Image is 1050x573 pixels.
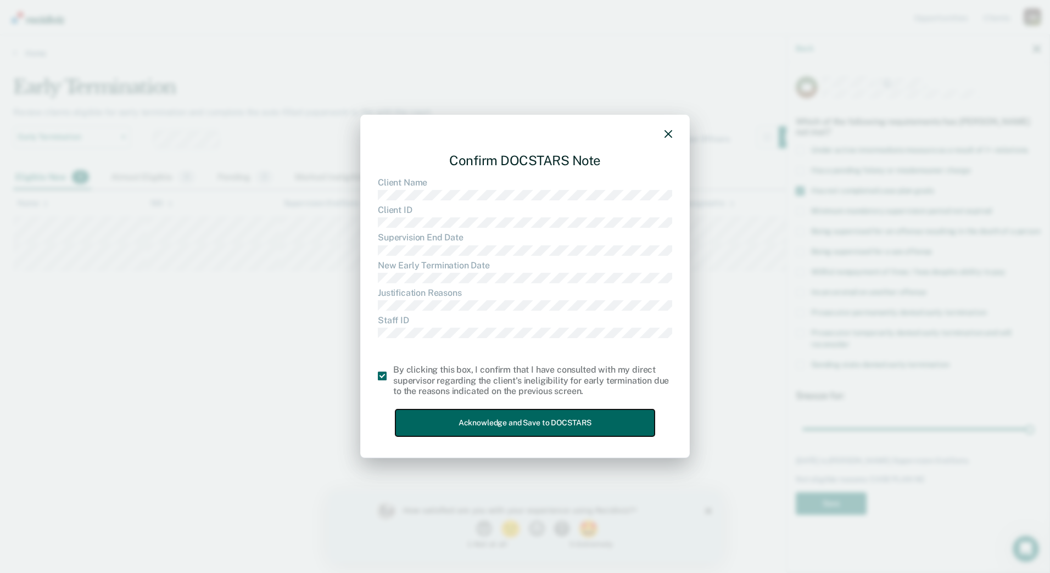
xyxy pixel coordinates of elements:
[241,49,345,57] div: 5 - Extremely
[75,14,328,24] div: How satisfied are you with your experience using Recidiviz?
[75,49,178,57] div: 1 - Not at all
[48,11,66,29] img: Profile image for Kim
[250,30,272,46] button: 5
[225,30,244,46] button: 4
[147,30,166,46] button: 1
[378,288,672,298] dt: Justification Reasons
[378,177,672,188] dt: Client Name
[378,144,672,177] div: Confirm DOCSTARS Note
[378,232,672,243] dt: Supervision End Date
[378,205,672,215] dt: Client ID
[378,315,672,325] dt: Staff ID
[395,409,655,436] button: Acknowledge and Save to DOCSTARS
[378,260,672,271] dt: New Early Termination Date
[393,365,672,397] div: By clicking this box, I confirm that I have consulted with my direct supervisor regarding the cli...
[200,30,219,46] button: 3
[377,16,383,23] div: Close survey
[172,30,194,46] button: 2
